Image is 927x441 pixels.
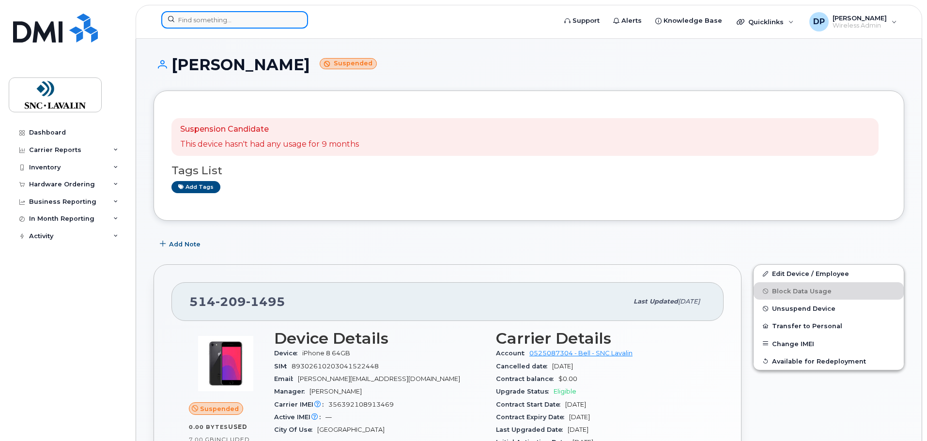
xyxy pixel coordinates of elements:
span: SIM [274,363,292,370]
a: Edit Device / Employee [754,265,904,282]
span: 0.00 Bytes [189,424,228,430]
span: iPhone 8 64GB [302,350,350,357]
span: Last Upgraded Date [496,426,568,433]
button: Unsuspend Device [754,300,904,317]
span: Carrier IMEI [274,401,328,408]
span: [PERSON_NAME] [309,388,362,395]
h3: Carrier Details [496,330,706,347]
h1: [PERSON_NAME] [154,56,904,73]
p: This device hasn't had any usage for 9 months [180,139,359,150]
span: [PERSON_NAME][EMAIL_ADDRESS][DOMAIN_NAME] [298,375,460,382]
span: [DATE] [552,363,573,370]
span: [GEOGRAPHIC_DATA] [317,426,385,433]
button: Transfer to Personal [754,317,904,335]
span: Contract Start Date [496,401,565,408]
span: [DATE] [678,298,700,305]
span: Last updated [633,298,678,305]
p: Suspension Candidate [180,124,359,135]
button: Change IMEI [754,335,904,352]
span: Active IMEI [274,413,325,421]
span: Available for Redeployment [772,357,866,365]
span: used [228,423,247,430]
span: Device [274,350,302,357]
span: [DATE] [569,413,590,421]
a: Add tags [171,181,220,193]
small: Suspended [320,58,377,69]
span: Email [274,375,298,382]
span: Contract balance [496,375,558,382]
span: City Of Use [274,426,317,433]
span: — [325,413,332,421]
span: 89302610203041522448 [292,363,379,370]
span: 356392108913469 [328,401,394,408]
h3: Tags List [171,165,886,177]
span: Upgrade Status [496,388,554,395]
span: $0.00 [558,375,577,382]
button: Add Note [154,235,209,253]
span: 1495 [246,294,285,309]
button: Block Data Usage [754,282,904,300]
a: 0525087304 - Bell - SNC Lavalin [529,350,633,357]
img: image20231002-3703462-bzhi73.jpeg [197,335,255,393]
span: Eligible [554,388,576,395]
h3: Device Details [274,330,484,347]
span: Account [496,350,529,357]
span: 209 [216,294,246,309]
span: [DATE] [568,426,588,433]
span: Manager [274,388,309,395]
span: [DATE] [565,401,586,408]
span: Unsuspend Device [772,305,835,312]
span: Contract Expiry Date [496,413,569,421]
span: Cancelled date [496,363,552,370]
span: 514 [189,294,285,309]
span: Add Note [169,240,201,249]
button: Available for Redeployment [754,352,904,370]
span: Suspended [200,404,239,413]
